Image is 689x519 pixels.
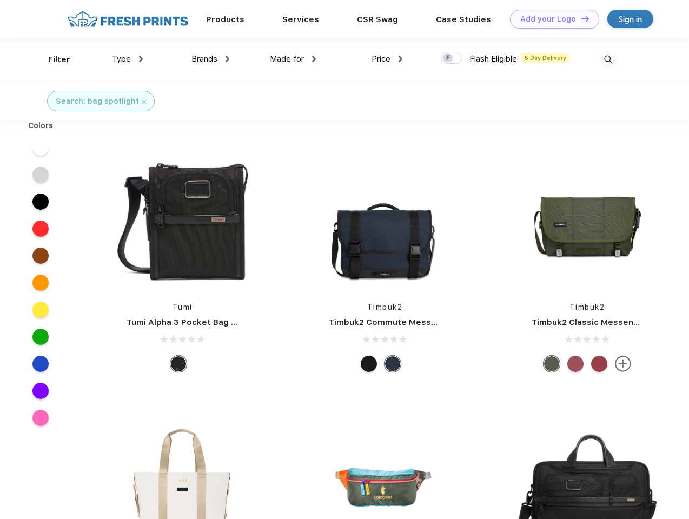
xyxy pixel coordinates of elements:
img: desktop_search.svg [599,51,617,69]
img: func=resize&h=266 [110,147,254,291]
a: Timbuk2 [367,303,403,311]
img: dropdown.png [139,56,143,62]
div: Filter [48,54,70,66]
span: Flash Eligible [469,54,517,64]
img: dropdown.png [312,56,316,62]
div: Sign in [619,13,642,25]
img: fo%20logo%202.webp [64,10,191,29]
img: dropdown.png [226,56,229,62]
span: Made for [270,54,304,64]
div: Search: bag spotlight [56,96,139,107]
div: Eco Bookish [591,356,607,372]
div: Eco Black [361,356,377,372]
a: Tumi Alpha 3 Pocket Bag Small [127,317,253,327]
span: Brands [191,54,217,64]
img: func=resize&h=266 [313,147,456,291]
img: DT [581,16,589,22]
a: Timbuk2 [569,303,605,311]
a: Products [206,15,244,24]
div: Eco Army [544,356,560,372]
a: Tumi [173,303,193,311]
a: Sign in [607,10,653,28]
img: filter_cancel.svg [142,100,146,104]
span: Type [112,54,131,64]
a: Timbuk2 Commute Messenger Bag [329,317,474,327]
div: Eco Nautical [385,356,401,372]
span: Price [372,54,390,64]
span: 5 Day Delivery [521,53,569,63]
a: Timbuk2 Classic Messenger Bag [532,317,666,327]
img: dropdown.png [399,56,402,62]
div: Eco Collegiate Red [567,356,584,372]
img: func=resize&h=266 [515,147,659,291]
img: more.svg [615,356,631,372]
div: Add your Logo [520,15,576,24]
div: Black [170,356,187,372]
div: Colors [20,120,62,131]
